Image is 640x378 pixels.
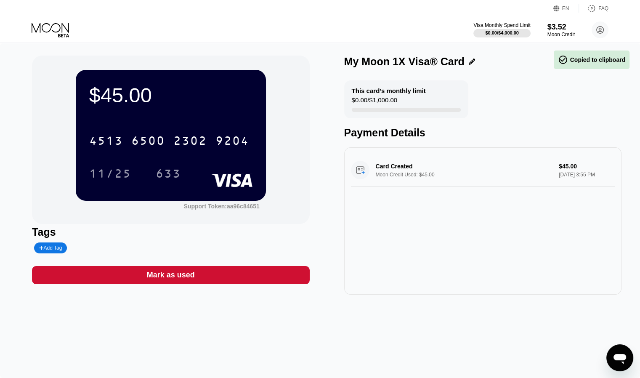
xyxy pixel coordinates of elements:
div: EN [553,4,579,13]
div: 633 [149,163,187,184]
div: Support Token:aa96c84651 [183,203,259,210]
div: 11/25 [83,163,138,184]
div: Visa Monthly Spend Limit [473,22,530,28]
div: Moon Credit [547,32,575,37]
div: 6500 [131,135,165,149]
div: My Moon 1X Visa® Card [344,56,465,68]
div: $3.52Moon Credit [547,23,575,37]
div: Tags [32,226,309,238]
div: 11/25 [89,168,131,181]
div: Add Tag [34,242,67,253]
iframe: Button to launch messaging window, conversation in progress [606,344,633,371]
div: Mark as used [32,266,309,284]
div: EN [562,5,569,11]
div: Mark as used [147,270,195,280]
div: Payment Details [344,127,621,139]
div: 2302 [173,135,207,149]
div: 9204 [215,135,249,149]
div: 4513 [89,135,123,149]
div: $45.00 [89,83,252,107]
span:  [558,55,568,65]
div: 633 [156,168,181,181]
div: Copied to clipboard [558,55,625,65]
div: $0.00 / $4,000.00 [485,30,519,35]
div: 4513650023029204 [84,130,254,151]
div: Visa Monthly Spend Limit$0.00/$4,000.00 [473,22,530,37]
div: Support Token: aa96c84651 [183,203,259,210]
div: Add Tag [39,245,62,251]
div: This card’s monthly limit [352,87,426,94]
div: FAQ [579,4,608,13]
div: FAQ [598,5,608,11]
div: $3.52 [547,23,575,32]
div: $0.00 / $1,000.00 [352,96,397,108]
